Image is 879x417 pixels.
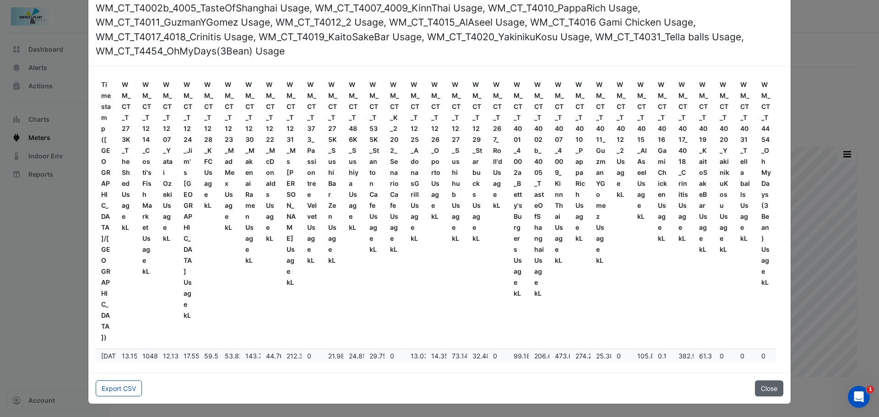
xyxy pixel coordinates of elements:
span: 473.08 [555,352,577,360]
span: WM_CT_T1214_Costi's Fish Market Usage kL [142,81,152,275]
datatable-header-cell: WM_CT_K_2202_Senario Cafe Usage kL [385,74,405,349]
span: 59.5 [204,352,218,360]
datatable-header-cell: WM_CT_T1223_Mad Mex Usage kL [219,74,240,349]
span: WM_CT_T4017_4018_Crinitis Usage kL [678,81,688,242]
span: 12.13 [163,352,179,360]
datatable-header-cell: WM_CT_T535K_Stanton Cafe Usage kL [364,74,385,349]
datatable-header-cell: WM_CT_T4010_PappaRich Usage kL [570,74,591,349]
span: 0 [740,352,744,360]
span: 0 [307,352,311,360]
datatable-header-cell: WM_CT_T4011_GuzmanYGomez Usage kL [591,74,611,349]
span: WM_CT_T273K_The Shed Usage kL [122,81,131,231]
span: WM_CT_T1224_Jim's [GEOGRAPHIC_DATA] Usage kL [184,81,193,319]
datatable-header-cell: WM_CT_T4454_OhMyDays(3Bean) Usage kL [756,74,776,349]
datatable-header-cell: WM_CT_T1227_Sushihub Usage kL [446,74,467,349]
span: 24.85 [349,352,367,360]
datatable-header-cell: WM_CT_T1231_Ms Dumpling Usage kL [281,74,302,349]
span: WM_CT_T275K_Sushi Bar Zen Usage kL [328,81,337,264]
span: WM_CT_T1231_Ms [PERSON_NAME] Usage kL [287,81,296,286]
span: WM_CT_T4454_OhMyDays(3Bean) Usage kL [761,81,771,286]
span: WM_CT_T4001_4002a_Betty'sBurgers Usage kL [514,81,523,297]
span: WM_CT_T1207_Yatai Ozeki Usage kL [163,81,173,242]
span: 21.98 [328,352,345,360]
span: 32.48 [472,352,490,360]
span: WM_CT_T4012_2 Usage kL [617,81,626,198]
datatable-header-cell: WM_CT_T4031_Tella balls Usage kL [735,74,755,349]
span: WM_CT_T4020_YakinikuKosu Usage kL [720,81,729,253]
datatable-header-cell: WM_CT_T1230_Makenai Ramen Usage kL [240,74,260,349]
span: WM_CT_T486K_Sushiya Usage kL [349,81,358,231]
span: WM_CT_T4019_KaitoSakeBar Usage kL [699,81,708,253]
datatable-header-cell: WM_CT_T373_Passiontree Velvet Usage kL [302,74,322,349]
span: 29.75 [369,352,387,360]
span: WM_CT_T1227_Sushihub Usage kL [452,81,461,242]
span: WM_CT_T535K_Stanton Cafe Usage kL [369,81,379,253]
span: 1 [867,386,874,393]
datatable-header-cell: WM_CT_T4019_KaitoSakeBar Usage kL [694,74,714,349]
span: 53.82 [225,352,243,360]
span: 13.03 [411,352,428,360]
iframe: Intercom live chat [848,386,870,408]
datatable-header-cell: WM_CT_T275K_Sushi Bar Zen Usage kL [323,74,343,349]
datatable-header-cell: WM_CT_T1224_Jim's Malaysia Usage kL [178,74,199,349]
span: 44.76 [266,352,284,360]
datatable-header-cell: WM_CT_T1207_Yatai Ozeki Usage kL [157,74,178,349]
span: WM_CT_T267_Roll'd Usage kL [493,81,502,209]
span: 0 [720,352,724,360]
span: 0 [617,352,621,360]
span: WM_CT_T4002b_4005_TasteOfShanghai Usage kL [534,81,544,297]
datatable-header-cell: WM_CT_T1226_Oporto Usage kL [426,74,446,349]
button: Close [755,380,783,396]
datatable-header-cell: WM_CT_T4020_YakinikuKosu Usage kL [714,74,735,349]
span: 99.18 [514,352,531,360]
span: WM_CT_T1223_Mad Mex Usage kL [225,81,234,231]
span: WM_CT_T4016 Gami Chicken Usage kL [658,81,667,242]
span: WM_CT_T4007_4009_KinnThai Usage kL [555,81,564,264]
span: WM_CT_K_2202_Senario Cafe Usage kL [390,81,399,253]
span: 274.2 [575,352,592,360]
datatable-header-cell: WM_CT_T4012_2 Usage kL [611,74,632,349]
datatable-header-cell: WM_CT_T4016 Gami Chicken Usage kL [652,74,673,349]
datatable-header-cell: WM_CT_T1229_Starbucks Usage kL [467,74,488,349]
span: WM_CT_T1222_McDonalds Usage kL [266,81,276,242]
datatable-header-cell: WM_CT_T486K_Sushiya Usage kL [343,74,364,349]
datatable-header-cell: WM_CT_T4017_4018_Crinitis Usage kL [673,74,694,349]
span: WM_CT_T1229_Starbucks Usage kL [472,81,482,242]
span: WM_CT_T1228_KFC Usage kL [204,81,213,209]
datatable-header-cell: Timestamp (Australia/Sydney) [96,74,116,349]
span: 13.15 [122,352,138,360]
span: WM_CT_T4011_GuzmanYGomez Usage kL [596,81,606,264]
span: 0 [761,352,765,360]
span: 206.67 [534,352,556,360]
datatable-header-cell: WM_CT_T1214_Costi's Fish Market Usage kL [137,74,157,349]
span: 14.35 [431,352,449,360]
span: 0 [390,352,394,360]
span: WM_CT_T1230_Makenai Ramen Usage kL [245,81,255,264]
span: 382.9 [678,352,696,360]
datatable-header-cell: WM_CT_T4007_4009_KinnThai Usage kL [549,74,570,349]
span: 0.1 [658,352,667,360]
span: 17.55 [184,352,200,360]
span: WM_CT_T4010_PappaRich Usage kL [575,81,585,242]
span: WM_CT_T373_Passiontree Velvet Usage kL [307,81,317,264]
datatable-header-cell: WM_CT_T4015_AlAseel Usage kL [632,74,652,349]
span: Aug 2025 [101,352,122,360]
datatable-header-cell: WM_CT_T273K_The Shed Usage kL [116,74,137,349]
datatable-header-cell: WM_CT_T4001_4002a_Betty'sBurgers Usage kL [508,74,529,349]
span: 212.37 [287,352,307,360]
datatable-header-cell: WM_CT_T1228_KFC Usage kL [199,74,219,349]
span: 25.38 [596,352,614,360]
span: WM_CT_T4031_Tella balls Usage kL [740,81,750,242]
span: WM_CT_T1226_Oporto Usage kL [431,81,440,220]
span: 73.14 [452,352,468,360]
span: WM_CT_T1225_AdonasGrill Usage kL [411,81,420,242]
span: 105.87 [637,352,658,360]
datatable-header-cell: WM_CT_T4002b_4005_TasteOfShanghai Usage kL [529,74,549,349]
datatable-header-cell: WM_CT_T1225_AdonasGrill Usage kL [405,74,426,349]
button: Export CSV [96,380,142,396]
span: Timestamp ([GEOGRAPHIC_DATA]/[GEOGRAPHIC_DATA]) [101,81,111,341]
span: 61.3 [699,352,712,360]
datatable-header-cell: WM_CT_T1222_McDonalds Usage kL [260,74,281,349]
span: 1048.51 [142,352,167,360]
datatable-header-cell: WM_CT_T267_Roll'd Usage kL [488,74,508,349]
